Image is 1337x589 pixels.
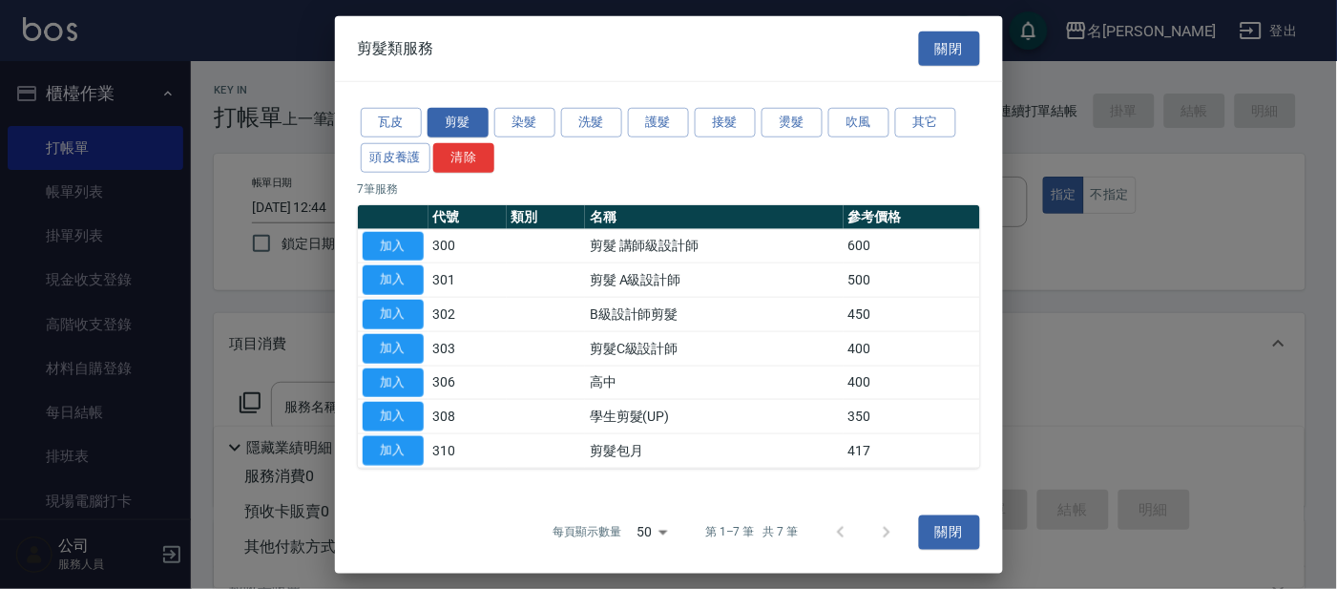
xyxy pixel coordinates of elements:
td: 剪髮 講師級設計師 [585,229,843,263]
td: 350 [844,400,980,434]
td: 300 [428,229,507,263]
button: 加入 [363,334,424,364]
button: 關閉 [919,515,980,550]
td: 302 [428,297,507,331]
p: 每頁顯示數量 [553,524,621,541]
td: 學生剪髮(UP) [585,400,843,434]
div: 50 [629,507,675,558]
button: 燙髮 [762,108,823,137]
td: 303 [428,331,507,366]
td: 500 [844,263,980,298]
th: 參考價格 [844,204,980,229]
td: 310 [428,433,507,468]
td: 高中 [585,366,843,400]
button: 關閉 [919,31,980,66]
td: 400 [844,366,980,400]
span: 剪髮類服務 [358,39,434,58]
button: 頭皮養護 [361,143,431,173]
button: 清除 [433,143,494,173]
button: 加入 [363,265,424,295]
td: 308 [428,400,507,434]
p: 第 1–7 筆 共 7 筆 [705,524,798,541]
button: 其它 [895,108,956,137]
button: 吹風 [828,108,889,137]
button: 洗髮 [561,108,622,137]
button: 加入 [363,402,424,431]
th: 類別 [507,204,585,229]
td: 306 [428,366,507,400]
td: 剪髮包月 [585,433,843,468]
th: 代號 [428,204,507,229]
td: 450 [844,297,980,331]
td: 剪髮 A級設計師 [585,263,843,298]
button: 加入 [363,231,424,261]
td: B級設計師剪髮 [585,297,843,331]
button: 瓦皮 [361,108,422,137]
button: 護髮 [628,108,689,137]
button: 剪髮 [428,108,489,137]
td: 417 [844,433,980,468]
button: 加入 [363,436,424,466]
p: 7 筆服務 [358,179,980,197]
th: 名稱 [585,204,843,229]
td: 剪髮C級設計師 [585,331,843,366]
td: 600 [844,229,980,263]
button: 加入 [363,368,424,397]
button: 接髮 [695,108,756,137]
button: 加入 [363,300,424,329]
td: 301 [428,263,507,298]
td: 400 [844,331,980,366]
button: 染髮 [494,108,555,137]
